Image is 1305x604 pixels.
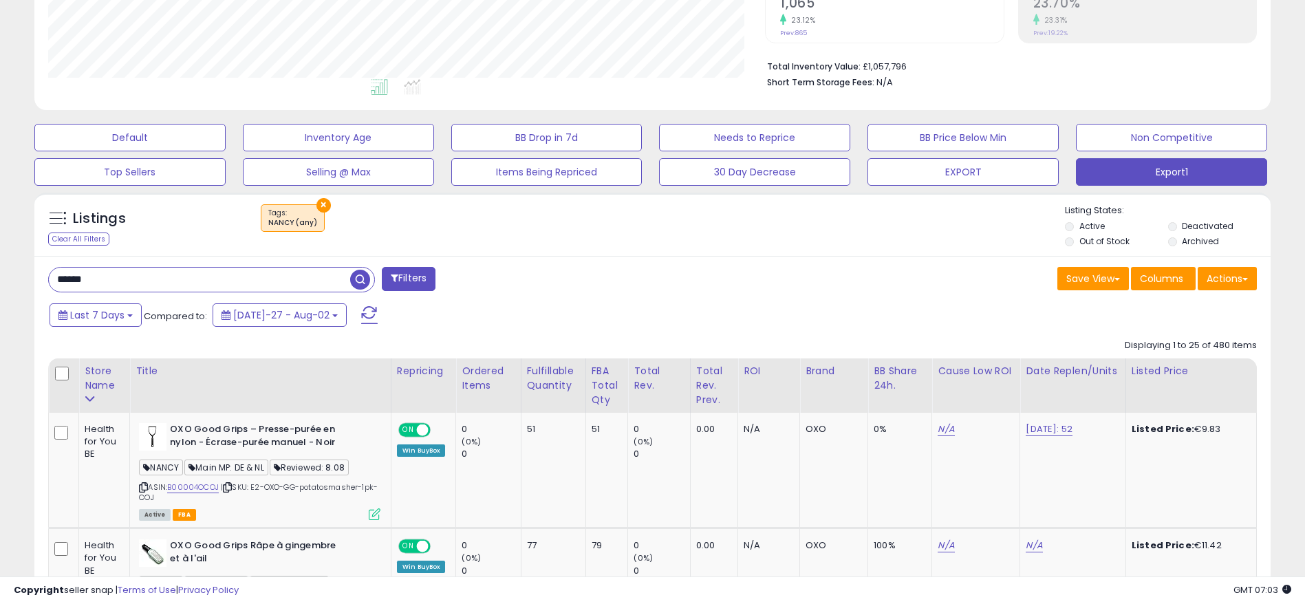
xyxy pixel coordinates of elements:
[696,364,732,407] div: Total Rev. Prev.
[527,423,575,435] div: 51
[867,124,1059,151] button: BB Price Below Min
[1131,267,1196,290] button: Columns
[592,539,618,552] div: 79
[1076,158,1267,186] button: Export1
[139,539,166,567] img: 41CWvKJSFXL._SL40_.jpg
[1132,539,1194,552] b: Listed Price:
[243,124,434,151] button: Inventory Age
[1132,422,1194,435] b: Listed Price:
[1079,220,1105,232] label: Active
[170,539,337,568] b: OXO Good Grips Râpe à gingembre et à l'ail
[178,583,239,596] a: Privacy Policy
[462,423,520,435] div: 0
[786,15,815,25] small: 23.12%
[139,423,380,519] div: ASIN:
[1132,423,1246,435] div: €9.83
[1026,422,1072,436] a: [DATE]: 52
[243,158,434,186] button: Selling @ Max
[767,57,1247,74] li: £1,057,796
[462,364,515,393] div: Ordered Items
[767,61,861,72] b: Total Inventory Value:
[1039,15,1068,25] small: 23.31%
[876,76,893,89] span: N/A
[1033,29,1068,37] small: Prev: 19.22%
[429,541,451,552] span: OFF
[144,310,207,323] span: Compared to:
[592,364,623,407] div: FBA Total Qty
[1026,364,1120,378] div: Date Replen/Units
[592,423,618,435] div: 51
[806,364,862,378] div: Brand
[85,539,119,577] div: Health for You BE
[634,448,689,460] div: 0
[316,198,331,213] button: ×
[1065,204,1271,217] p: Listing States:
[167,482,219,493] a: B00004OCOJ
[462,552,481,563] small: (0%)
[780,29,807,37] small: Prev: 865
[767,76,874,88] b: Short Term Storage Fees:
[806,539,857,552] div: OXO
[1026,539,1042,552] a: N/A
[213,303,347,327] button: [DATE]-27 - Aug-02
[1140,272,1183,285] span: Columns
[136,364,385,378] div: Title
[397,561,446,573] div: Win BuyBox
[938,364,1014,378] div: Cause Low ROI
[429,424,451,436] span: OFF
[139,460,183,475] span: NANCY
[1198,267,1257,290] button: Actions
[270,460,349,475] span: Reviewed: 8.08
[34,124,226,151] button: Default
[659,158,850,186] button: 30 Day Decrease
[1125,339,1257,352] div: Displaying 1 to 25 of 480 items
[634,552,653,563] small: (0%)
[34,158,226,186] button: Top Sellers
[397,364,451,378] div: Repricing
[527,364,580,393] div: Fulfillable Quantity
[14,584,239,597] div: seller snap | |
[1182,235,1219,247] label: Archived
[73,209,126,228] h5: Listings
[462,539,520,552] div: 0
[744,423,789,435] div: N/A
[1132,539,1246,552] div: €11.42
[527,539,575,552] div: 77
[932,358,1020,413] th: CSV column name: cust_attr_5_Cause Low ROI
[874,364,926,393] div: BB Share 24h.
[1057,267,1129,290] button: Save View
[118,583,176,596] a: Terms of Use
[462,448,520,460] div: 0
[233,308,330,322] span: [DATE]-27 - Aug-02
[268,218,317,228] div: NANCY (any)
[139,423,166,451] img: 21oJs2dL6BL._SL40_.jpg
[1076,124,1267,151] button: Non Competitive
[462,436,481,447] small: (0%)
[400,541,417,552] span: ON
[139,509,171,521] span: All listings currently available for purchase on Amazon
[70,308,125,322] span: Last 7 Days
[50,303,142,327] button: Last 7 Days
[184,460,268,475] span: Main MP: DE & NL
[451,124,643,151] button: BB Drop in 7d
[173,509,196,521] span: FBA
[867,158,1059,186] button: EXPORT
[1132,364,1251,378] div: Listed Price
[1233,583,1291,596] span: 2025-08-10 07:03 GMT
[696,423,727,435] div: 0.00
[139,482,378,502] span: | SKU: E2-OXO-GG-potatosmasher-1pk-COJ
[382,267,435,291] button: Filters
[634,423,689,435] div: 0
[938,539,954,552] a: N/A
[48,233,109,246] div: Clear All Filters
[1020,358,1126,413] th: CSV column name: cust_attr_4_Date Replen/Units
[659,124,850,151] button: Needs to Reprice
[451,158,643,186] button: Items Being Repriced
[14,583,64,596] strong: Copyright
[1182,220,1233,232] label: Deactivated
[85,423,119,461] div: Health for You BE
[938,422,954,436] a: N/A
[744,539,789,552] div: N/A
[1079,235,1130,247] label: Out of Stock
[696,539,727,552] div: 0.00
